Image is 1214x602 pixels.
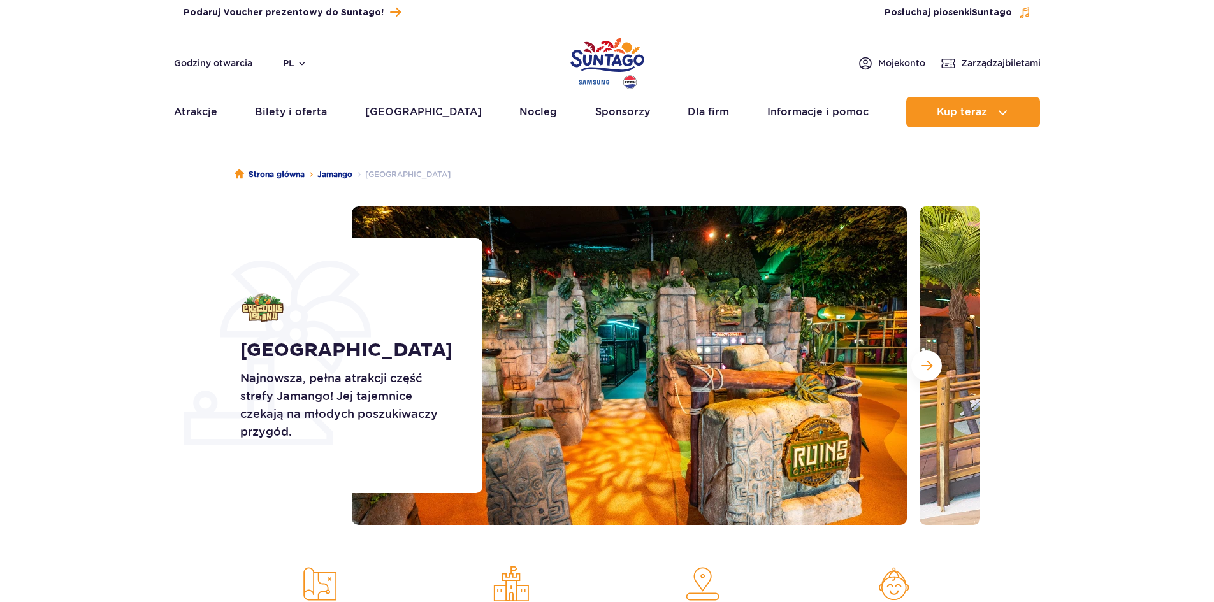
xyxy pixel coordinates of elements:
a: Podaruj Voucher prezentowy do Suntago! [184,4,401,21]
button: Posłuchaj piosenkiSuntago [885,6,1031,19]
span: Zarządzaj biletami [961,57,1041,69]
span: Kup teraz [937,106,987,118]
button: Następny slajd [911,350,942,381]
a: Jamango [317,168,352,181]
a: Atrakcje [174,97,217,127]
h1: [GEOGRAPHIC_DATA] [240,339,454,362]
a: Godziny otwarcia [174,57,252,69]
a: Strona główna [235,168,305,181]
a: Dla firm [688,97,729,127]
a: Park of Poland [570,32,644,90]
span: Podaruj Voucher prezentowy do Suntago! [184,6,384,19]
li: [GEOGRAPHIC_DATA] [352,168,451,181]
a: [GEOGRAPHIC_DATA] [365,97,482,127]
a: Sponsorzy [595,97,650,127]
span: Posłuchaj piosenki [885,6,1012,19]
p: Najnowsza, pełna atrakcji część strefy Jamango! Jej tajemnice czekają na młodych poszukiwaczy prz... [240,369,454,441]
a: Bilety i oferta [255,97,327,127]
a: Informacje i pomoc [767,97,869,127]
a: Mojekonto [858,55,925,71]
span: Suntago [972,8,1012,17]
button: pl [283,57,307,69]
a: Zarządzajbiletami [941,55,1041,71]
span: Moje konto [878,57,925,69]
a: Nocleg [519,97,557,127]
button: Kup teraz [906,97,1040,127]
